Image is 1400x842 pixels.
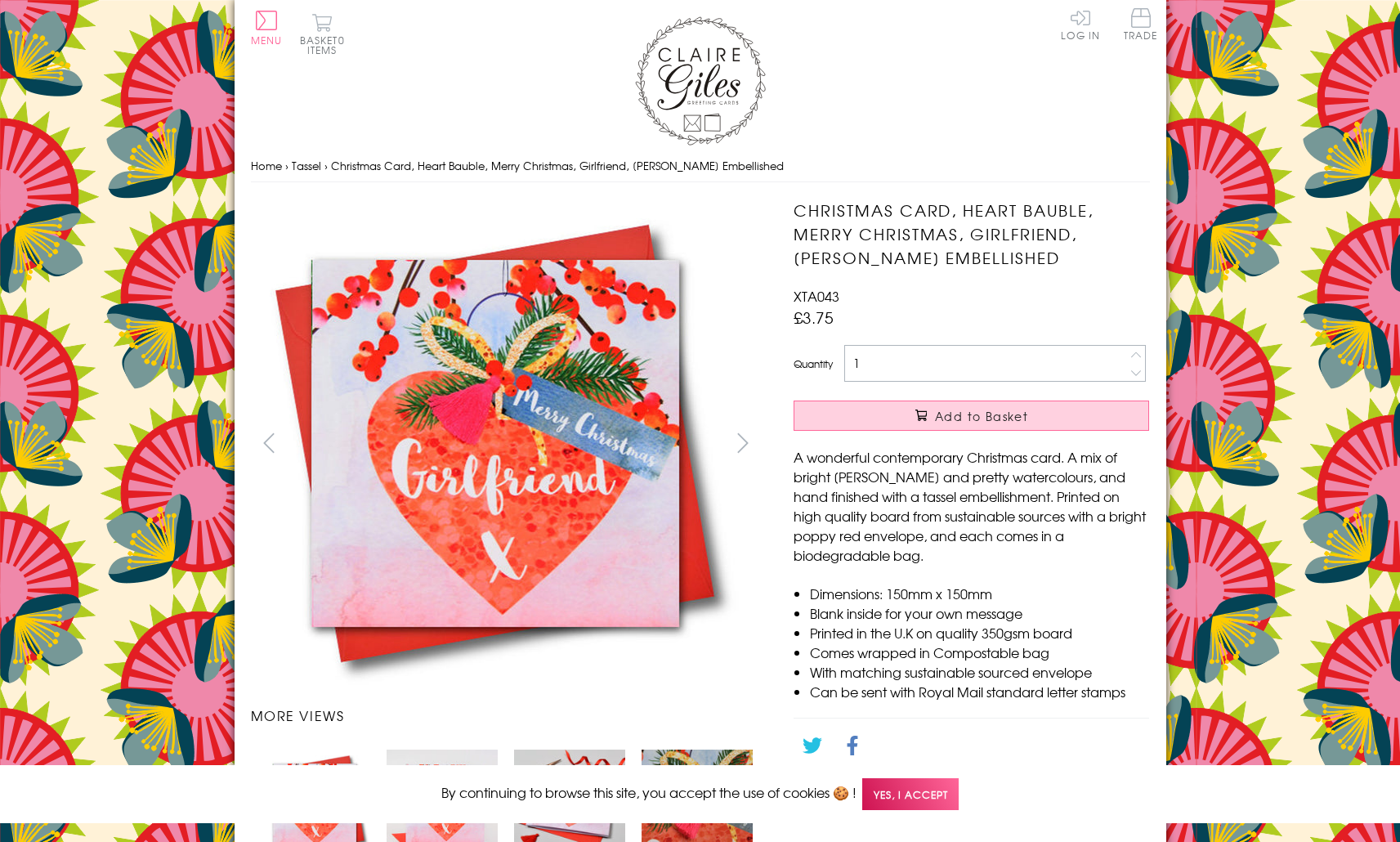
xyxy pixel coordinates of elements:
h1: Christmas Card, Heart Bauble, Merry Christmas, Girlfriend, [PERSON_NAME] Embellished [794,199,1149,269]
p: A wonderful contemporary Christmas card. A mix of bright [PERSON_NAME] and pretty watercolours, a... [794,447,1149,565]
label: Quantity [794,356,833,371]
img: Claire Giles Greetings Cards [635,16,766,146]
h3: More views [251,705,762,725]
button: next [724,424,761,461]
li: With matching sustainable sourced envelope [810,662,1149,682]
button: prev [251,424,288,461]
a: Tassel [292,158,321,173]
button: Menu [251,11,283,45]
span: › [324,158,328,173]
span: › [285,158,288,173]
button: Basket0 items [300,13,345,55]
img: Christmas Card, Heart Bauble, Merry Christmas, Girlfriend, Tassel Embellished [761,199,1251,689]
li: Printed in the U.K on quality 350gsm board [810,623,1149,643]
span: Christmas Card, Heart Bauble, Merry Christmas, Girlfriend, [PERSON_NAME] Embellished [331,158,784,173]
li: Blank inside for your own message [810,603,1149,623]
img: Christmas Card, Heart Bauble, Merry Christmas, Girlfriend, Tassel Embellished [250,199,740,688]
a: Log In [1061,8,1100,40]
button: Add to Basket [794,401,1149,431]
span: Trade [1124,8,1158,40]
span: Add to Basket [935,408,1028,424]
li: Comes wrapped in Compostable bag [810,643,1149,662]
span: Menu [251,33,283,47]
nav: breadcrumbs [251,150,1150,183]
span: XTA043 [794,286,839,306]
a: Trade [1124,8,1158,43]
li: Can be sent with Royal Mail standard letter stamps [810,682,1149,701]
span: Yes, I accept [862,778,959,810]
span: £3.75 [794,306,834,329]
span: 0 items [307,33,345,57]
li: Dimensions: 150mm x 150mm [810,584,1149,603]
a: Home [251,158,282,173]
